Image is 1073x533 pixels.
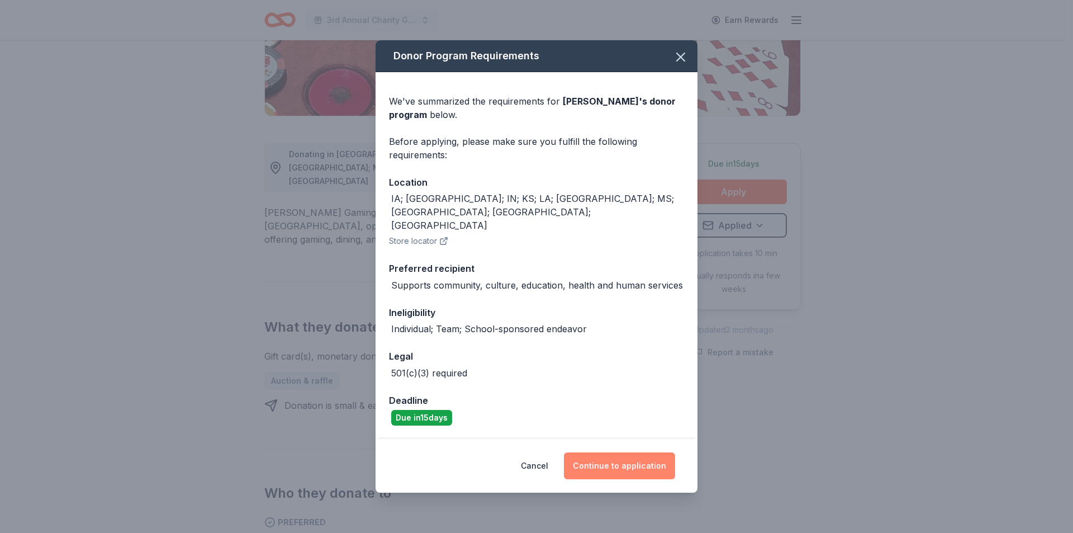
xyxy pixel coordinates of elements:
[389,234,448,248] button: Store locator
[391,366,467,380] div: 501(c)(3) required
[391,192,684,232] div: IA; [GEOGRAPHIC_DATA]; IN; KS; LA; [GEOGRAPHIC_DATA]; MS; [GEOGRAPHIC_DATA]; [GEOGRAPHIC_DATA]; [...
[521,452,548,479] button: Cancel
[389,175,684,190] div: Location
[389,305,684,320] div: Ineligibility
[564,452,675,479] button: Continue to application
[389,261,684,276] div: Preferred recipient
[389,95,684,121] div: We've summarized the requirements for below.
[391,279,683,292] div: Supports community, culture, education, health and human services
[391,322,587,336] div: Individual; Team; School-sponsored endeavor
[389,349,684,364] div: Legal
[389,393,684,408] div: Deadline
[389,135,684,162] div: Before applying, please make sure you fulfill the following requirements:
[376,40,697,72] div: Donor Program Requirements
[391,410,452,426] div: Due in 15 days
